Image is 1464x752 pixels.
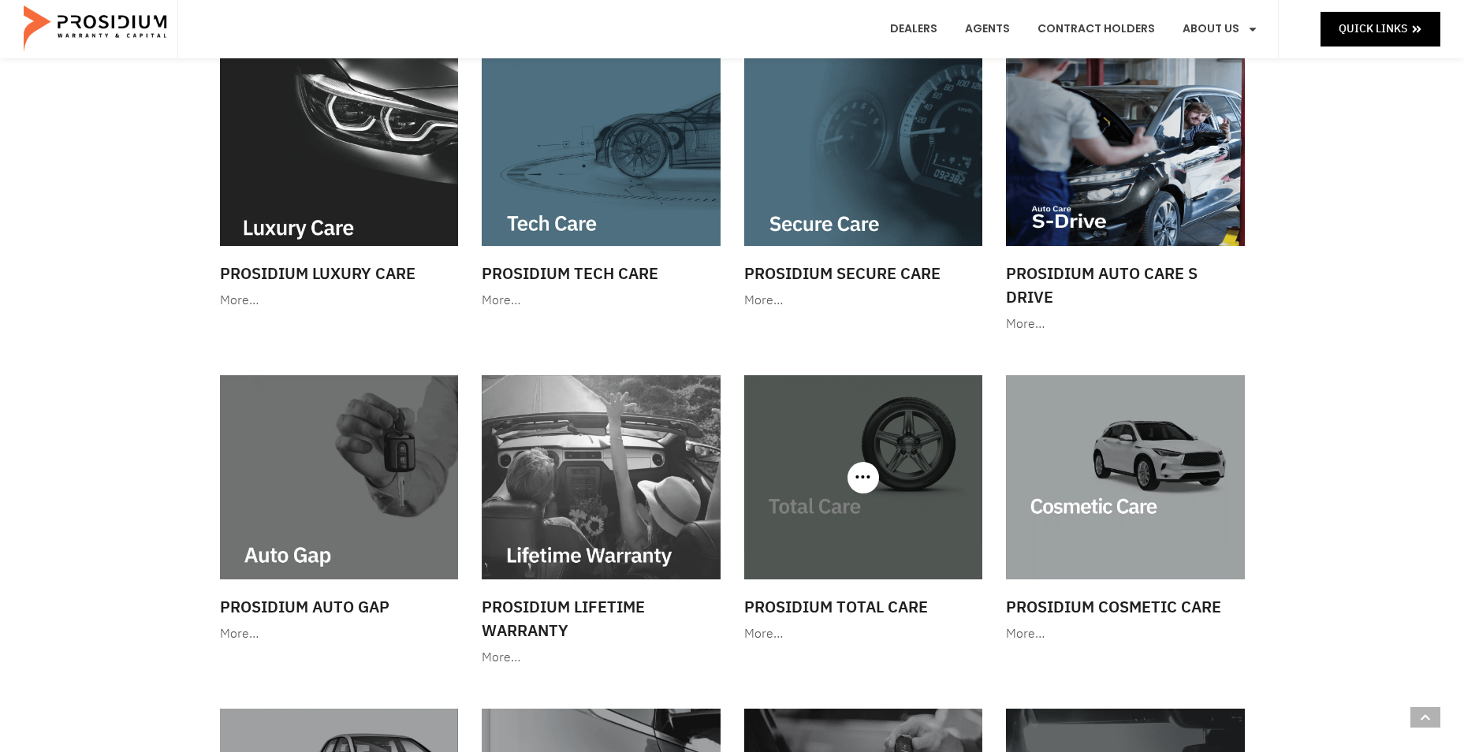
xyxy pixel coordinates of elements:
[212,367,467,653] a: Prosidium Auto Gap More…
[1006,313,1245,336] div: More…
[1006,262,1245,309] h3: Prosidium Auto Care S Drive
[744,289,983,312] div: More…
[744,623,983,646] div: More…
[220,262,459,285] h3: Prosidium Luxury Care
[1321,12,1440,46] a: Quick Links
[744,262,983,285] h3: Prosidium Secure Care
[1006,623,1245,646] div: More…
[744,595,983,619] h3: Prosidium Total Care
[1006,595,1245,619] h3: Prosidium Cosmetic Care
[220,289,459,312] div: More…
[212,34,467,320] a: Prosidium Luxury Care More…
[482,646,721,669] div: More…
[736,367,991,653] a: Prosidium Total Care More…
[482,289,721,312] div: More…
[474,367,728,677] a: Prosidium Lifetime Warranty More…
[474,34,728,320] a: Prosidium Tech Care More…
[998,367,1253,653] a: Prosidium Cosmetic Care More…
[220,595,459,619] h3: Prosidium Auto Gap
[1339,19,1407,39] span: Quick Links
[482,262,721,285] h3: Prosidium Tech Care
[220,623,459,646] div: More…
[482,595,721,642] h3: Prosidium Lifetime Warranty
[998,34,1253,344] a: Prosidium Auto Care S Drive More…
[736,34,991,320] a: Prosidium Secure Care More…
